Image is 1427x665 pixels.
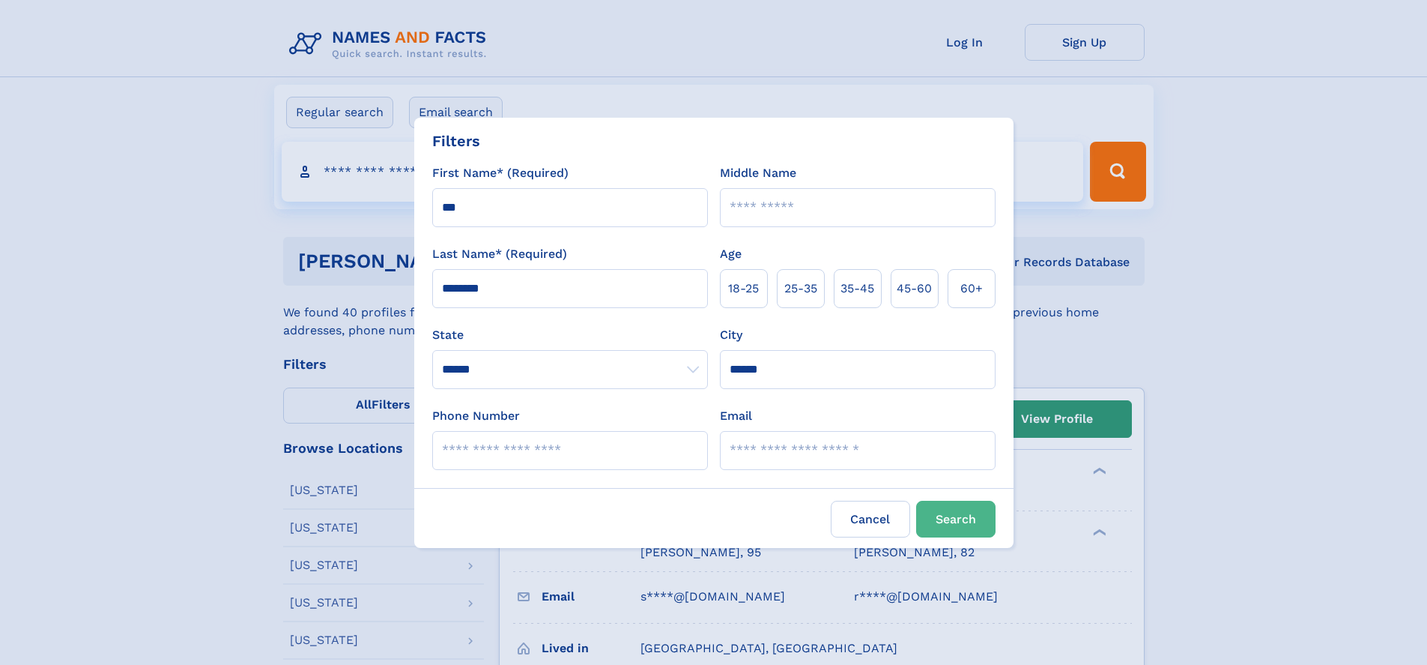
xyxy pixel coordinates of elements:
[432,130,480,152] div: Filters
[432,407,520,425] label: Phone Number
[784,280,817,298] span: 25‑35
[897,280,932,298] span: 45‑60
[720,164,796,182] label: Middle Name
[432,164,569,182] label: First Name* (Required)
[432,245,567,263] label: Last Name* (Required)
[960,280,983,298] span: 60+
[720,407,752,425] label: Email
[840,280,874,298] span: 35‑45
[728,280,759,298] span: 18‑25
[831,501,910,538] label: Cancel
[720,326,742,344] label: City
[916,501,996,538] button: Search
[432,326,708,344] label: State
[720,245,742,263] label: Age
